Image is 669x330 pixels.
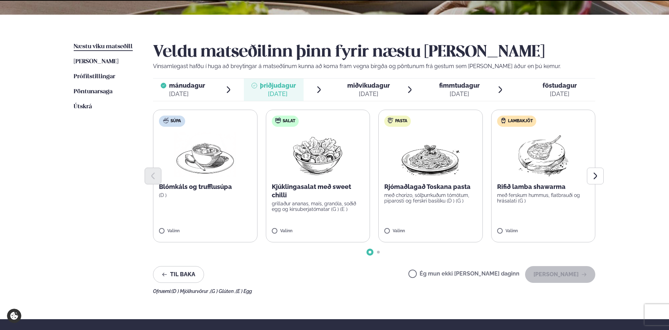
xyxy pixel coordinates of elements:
span: Útskrá [74,104,92,110]
span: Lambakjöt [508,118,533,124]
p: Blómkáls og trufflusúpa [159,183,252,191]
div: [DATE] [347,90,390,98]
span: Go to slide 2 [377,251,380,254]
img: salad.svg [275,118,281,123]
span: Súpa [170,118,181,124]
span: Næstu viku matseðill [74,44,133,50]
div: [DATE] [169,90,205,98]
button: [PERSON_NAME] [525,266,595,283]
div: [DATE] [543,90,577,98]
span: Go to slide 1 [369,251,371,254]
p: (D ) [159,192,252,198]
img: Salad.png [287,132,349,177]
span: fimmtudagur [439,82,480,89]
button: Previous slide [145,168,161,184]
p: Kjúklingasalat með sweet chilli [272,183,364,199]
div: [DATE] [260,90,296,98]
p: með chorizo, sólþurrkuðum tómötum, piparosti og ferskri basilíku (D ) (G ) [384,192,477,204]
a: Prófílstillingar [74,73,115,81]
span: Pöntunarsaga [74,89,112,95]
button: Til baka [153,266,204,283]
span: Salat [283,118,295,124]
button: Next slide [587,168,604,184]
img: Spagetti.png [400,132,461,177]
a: [PERSON_NAME] [74,58,118,66]
span: mánudagur [169,82,205,89]
p: grillaður ananas, maís, granóla, soðið egg og kirsuberjatómatar (G ) (E ) [272,201,364,212]
span: Prófílstillingar [74,74,115,80]
a: Pöntunarsaga [74,88,112,96]
img: Lamb-Meat.png [512,132,574,177]
span: (E ) Egg [236,288,252,294]
p: Rjómaðlagað Toskana pasta [384,183,477,191]
p: Rifið lamba shawarma [497,183,590,191]
span: þriðjudagur [260,82,296,89]
div: [DATE] [439,90,480,98]
a: Næstu viku matseðill [74,43,133,51]
a: Útskrá [74,103,92,111]
h2: Veldu matseðilinn þinn fyrir næstu [PERSON_NAME] [153,43,595,62]
span: Pasta [395,118,407,124]
img: Soup.png [174,132,236,177]
span: (G ) Glúten , [210,288,236,294]
div: Ofnæmi: [153,288,595,294]
p: með ferskum hummus, flatbrauði og hrásalati (G ) [497,192,590,204]
img: pasta.svg [388,118,393,123]
a: Cookie settings [7,309,21,323]
span: föstudagur [543,82,577,89]
img: Lamb.svg [501,118,506,123]
img: soup.svg [163,118,169,123]
span: [PERSON_NAME] [74,59,118,65]
span: (D ) Mjólkurvörur , [172,288,210,294]
span: miðvikudagur [347,82,390,89]
p: Vinsamlegast hafðu í huga að breytingar á matseðlinum kunna að koma fram vegna birgða og pöntunum... [153,62,595,71]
